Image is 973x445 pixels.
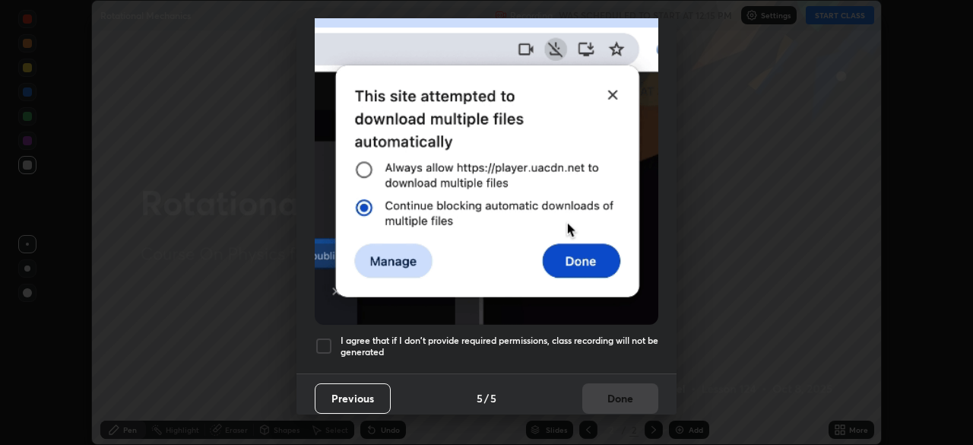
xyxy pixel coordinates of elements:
[477,390,483,406] h4: 5
[341,335,658,358] h5: I agree that if I don't provide required permissions, class recording will not be generated
[484,390,489,406] h4: /
[490,390,496,406] h4: 5
[315,383,391,414] button: Previous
